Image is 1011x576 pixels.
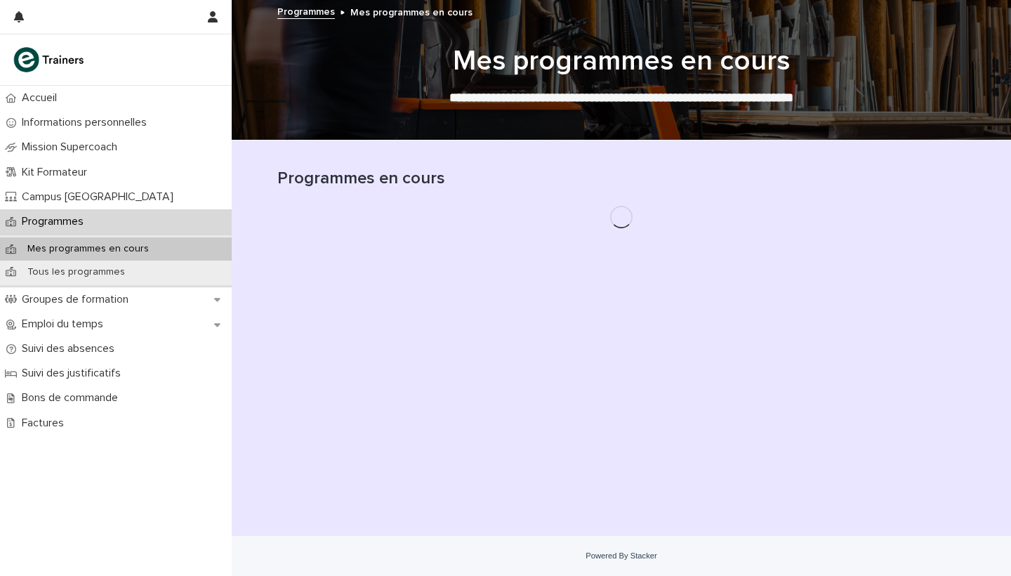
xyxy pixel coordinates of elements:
[16,243,160,255] p: Mes programmes en cours
[277,3,335,19] a: Programmes
[16,391,129,405] p: Bons de commande
[277,169,965,189] h1: Programmes en cours
[16,116,158,129] p: Informations personnelles
[16,140,128,154] p: Mission Supercoach
[16,91,68,105] p: Accueil
[16,215,95,228] p: Programmes
[16,166,98,179] p: Kit Formateur
[11,46,88,74] img: K0CqGN7SDeD6s4JG8KQk
[16,367,132,380] p: Suivi des justificatifs
[16,190,185,204] p: Campus [GEOGRAPHIC_DATA]
[586,551,656,560] a: Powered By Stacker
[350,4,473,19] p: Mes programmes en cours
[16,417,75,430] p: Factures
[16,318,114,331] p: Emploi du temps
[16,266,136,278] p: Tous les programmes
[16,293,140,306] p: Groupes de formation
[16,342,126,355] p: Suivi des absences
[277,44,965,78] h1: Mes programmes en cours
